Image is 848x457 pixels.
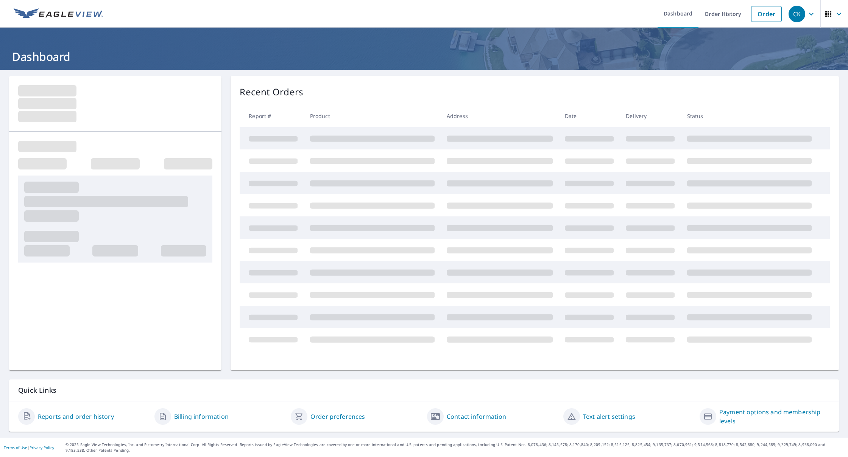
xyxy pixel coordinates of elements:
[18,385,830,395] p: Quick Links
[240,85,303,99] p: Recent Orders
[751,6,782,22] a: Order
[447,412,506,421] a: Contact information
[310,412,365,421] a: Order preferences
[441,105,559,127] th: Address
[240,105,304,127] th: Report #
[14,8,103,20] img: EV Logo
[559,105,620,127] th: Date
[30,445,54,450] a: Privacy Policy
[65,442,844,453] p: © 2025 Eagle View Technologies, Inc. and Pictometry International Corp. All Rights Reserved. Repo...
[583,412,635,421] a: Text alert settings
[174,412,229,421] a: Billing information
[620,105,681,127] th: Delivery
[304,105,441,127] th: Product
[789,6,805,22] div: CK
[681,105,818,127] th: Status
[38,412,114,421] a: Reports and order history
[9,49,839,64] h1: Dashboard
[4,445,27,450] a: Terms of Use
[4,445,54,450] p: |
[719,407,830,426] a: Payment options and membership levels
